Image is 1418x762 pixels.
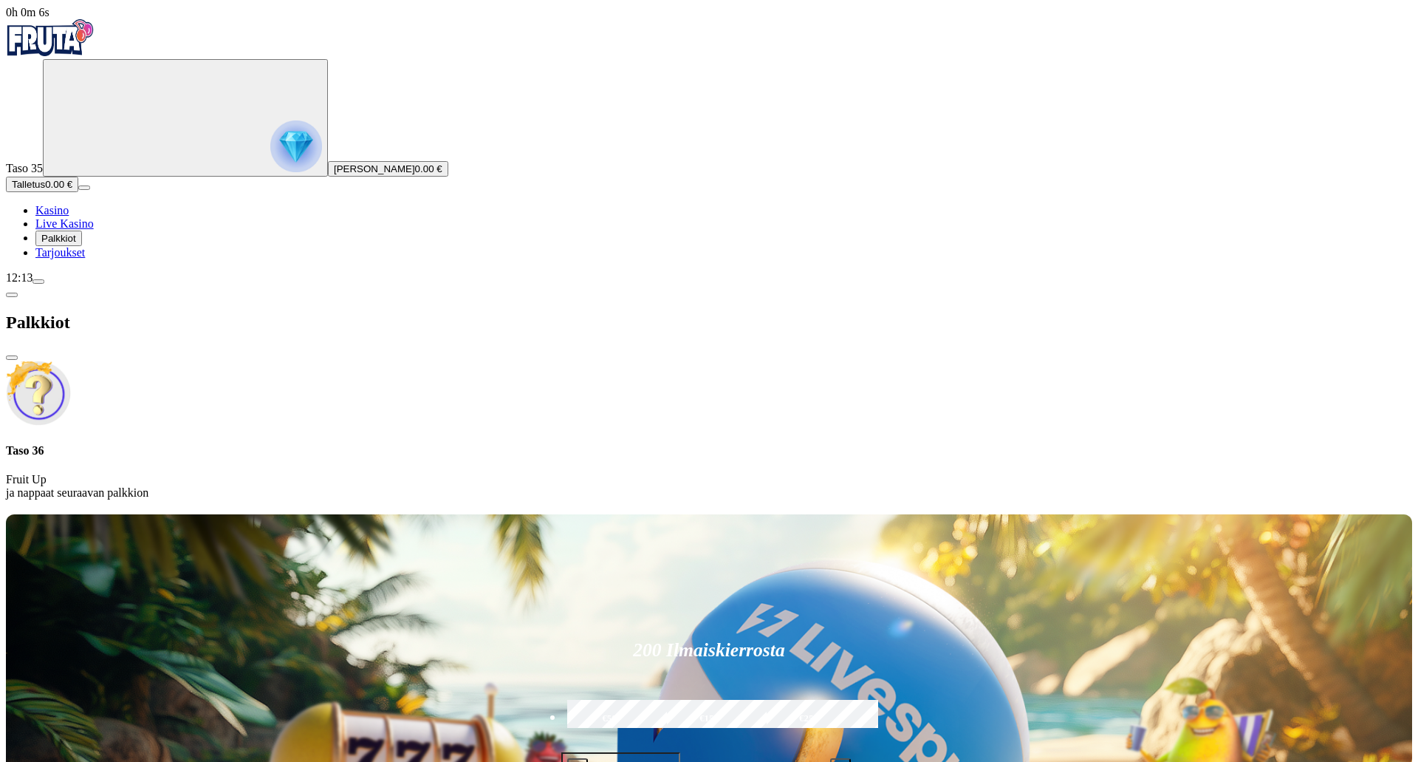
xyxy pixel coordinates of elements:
button: Talletusplus icon0.00 € [6,177,78,192]
a: Live Kasino [35,217,94,230]
span: Talletus [12,179,45,190]
a: Tarjoukset [35,246,85,259]
span: 0.00 € [415,163,442,174]
button: menu [78,186,90,190]
label: €50 [564,698,655,741]
span: [PERSON_NAME] [334,163,415,174]
p: Fruit Up ja nappaat seuraavan palkkion [6,473,1412,500]
a: Kasino [35,204,69,217]
label: €250 [763,698,854,741]
label: €150 [663,698,755,741]
button: reward progress [43,59,328,177]
span: Palkkiot [41,233,76,244]
img: reward progress [270,120,322,172]
nav: Main menu [6,204,1412,259]
img: Fruta [6,19,95,56]
button: chevron-left icon [6,293,18,297]
button: menu [32,279,44,284]
span: user session time [6,6,49,18]
h2: Palkkiot [6,313,1412,333]
h4: Taso 36 [6,444,1412,457]
button: close [6,356,18,360]
button: Palkkiot [35,231,82,246]
img: Unlock reward icon [6,361,71,426]
span: 0.00 € [45,179,72,190]
span: 12:13 [6,271,32,284]
nav: Primary [6,19,1412,259]
button: [PERSON_NAME]0.00 € [328,161,448,177]
a: Fruta [6,46,95,58]
span: Taso 35 [6,162,43,174]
